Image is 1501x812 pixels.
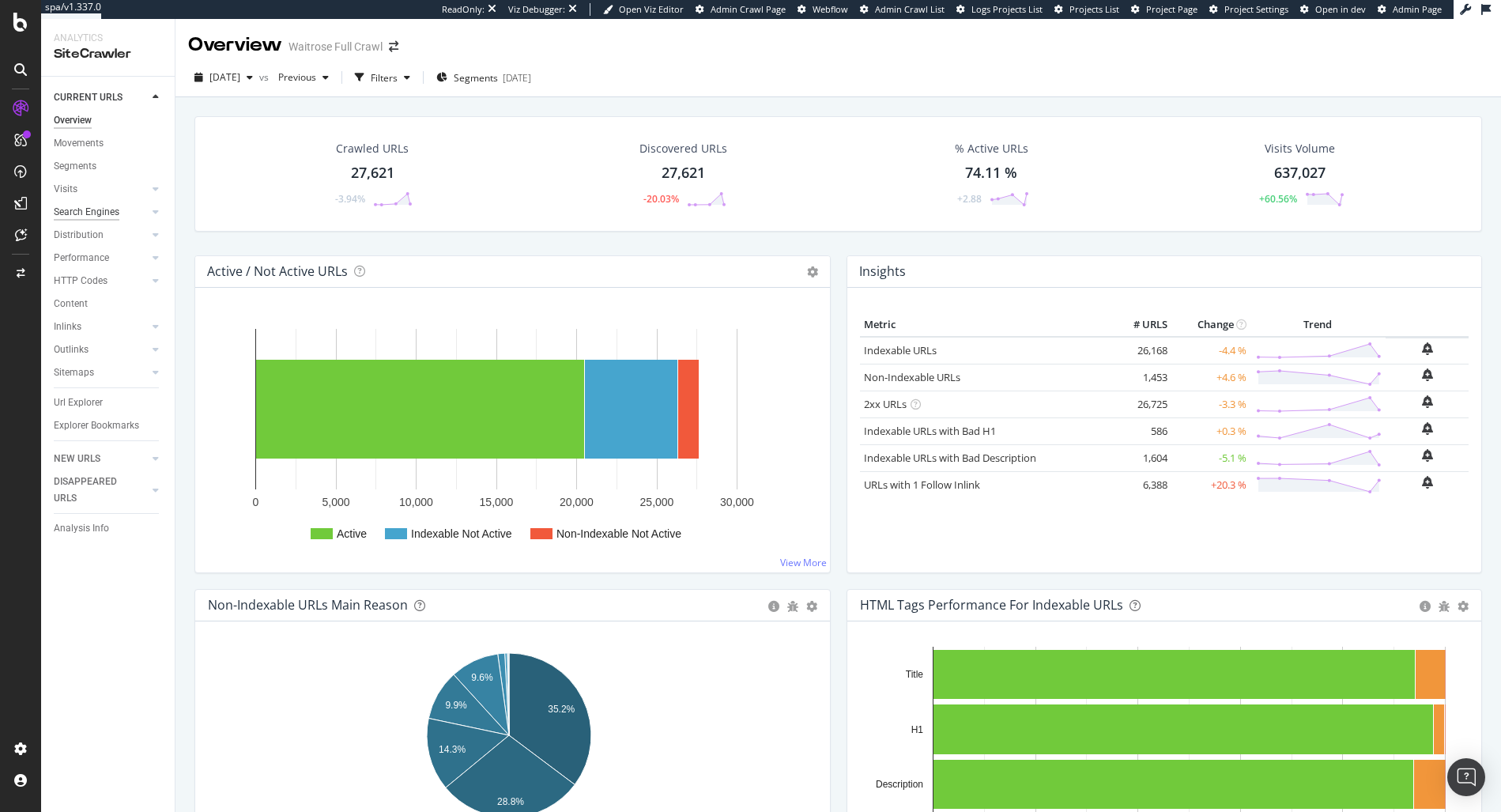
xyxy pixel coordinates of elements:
[454,71,498,85] span: Segments
[430,65,537,90] button: Segments[DATE]
[1422,368,1433,381] div: bell-plus
[860,313,1108,337] th: Metric
[508,3,565,16] div: Viz Debugger:
[337,527,367,540] text: Active
[371,71,398,85] div: Filters
[54,474,134,507] div: DISAPPEARED URLS
[1171,417,1250,444] td: +0.3 %
[875,3,945,15] span: Admin Crawl List
[1265,141,1335,157] div: Visits Volume
[54,417,164,434] a: Explorer Bookmarks
[54,135,104,152] div: Movements
[859,261,906,282] h4: Insights
[806,601,817,612] div: gear
[209,70,240,84] span: 2025 Aug. 23rd
[813,3,848,15] span: Webflow
[556,527,681,540] text: Non-Indexable Not Active
[54,112,164,129] a: Overview
[1108,313,1171,337] th: # URLS
[54,112,92,129] div: Overview
[860,597,1123,613] div: HTML Tags Performance for Indexable URLs
[389,41,398,52] div: arrow-right-arrow-left
[860,3,945,16] a: Admin Crawl List
[471,672,493,683] text: 9.6%
[864,343,937,357] a: Indexable URLs
[1439,601,1450,612] div: bug
[54,89,123,106] div: CURRENT URLS
[619,3,684,15] span: Open Viz Editor
[253,496,259,508] text: 0
[955,141,1028,157] div: % Active URLs
[54,395,164,411] a: Url Explorer
[54,181,77,198] div: Visits
[54,319,148,335] a: Inlinks
[259,70,272,84] span: vs
[1108,391,1171,417] td: 26,725
[1422,342,1433,355] div: bell-plus
[54,296,88,312] div: Content
[957,192,982,206] div: +2.88
[864,397,907,411] a: 2xx URLs
[54,395,103,411] div: Url Explorer
[1378,3,1442,16] a: Admin Page
[503,71,531,85] div: [DATE]
[1146,3,1197,15] span: Project Page
[54,32,162,45] div: Analytics
[208,597,408,613] div: Non-Indexable URLs Main Reason
[1108,444,1171,471] td: 1,604
[1069,3,1119,15] span: Projects List
[54,204,148,221] a: Search Engines
[1315,3,1366,15] span: Open in dev
[1422,449,1433,462] div: bell-plus
[965,163,1017,183] div: 74.11 %
[864,451,1036,465] a: Indexable URLs with Bad Description
[905,669,923,680] text: Title
[807,266,818,278] i: Options
[1420,601,1431,612] div: circle-info
[1171,444,1250,471] td: -5.1 %
[696,3,786,16] a: Admin Crawl Page
[1108,471,1171,498] td: 6,388
[272,65,335,90] button: Previous
[336,141,409,157] div: Crawled URLs
[1171,471,1250,498] td: +20.3 %
[720,496,754,508] text: 30,000
[643,192,679,206] div: -20.03%
[54,364,94,381] div: Sitemaps
[956,3,1043,16] a: Logs Projects List
[208,313,811,560] div: A chart.
[54,451,148,467] a: NEW URLS
[54,451,100,467] div: NEW URLS
[54,342,148,358] a: Outlinks
[1422,422,1433,435] div: bell-plus
[335,192,365,206] div: -3.94%
[54,250,109,266] div: Performance
[864,478,980,492] a: URLs with 1 Follow Inlink
[207,261,348,282] h4: Active / Not Active URLs
[54,250,148,266] a: Performance
[1224,3,1288,15] span: Project Settings
[497,796,524,807] text: 28.8%
[1108,337,1171,364] td: 26,168
[1209,3,1288,16] a: Project Settings
[54,273,107,289] div: HTTP Codes
[1131,3,1197,16] a: Project Page
[911,724,923,735] text: H1
[54,417,139,434] div: Explorer Bookmarks
[1422,476,1433,489] div: bell-plus
[54,520,164,537] a: Analysis Info
[640,496,674,508] text: 25,000
[480,496,514,508] text: 15,000
[322,496,349,508] text: 5,000
[439,744,466,755] text: 14.3%
[1171,391,1250,417] td: -3.3 %
[780,556,827,569] a: View More
[1108,364,1171,391] td: 1,453
[1393,3,1442,15] span: Admin Page
[1171,337,1250,364] td: -4.4 %
[442,3,485,16] div: ReadOnly:
[351,163,394,183] div: 27,621
[864,424,996,438] a: Indexable URLs with Bad H1
[54,181,148,198] a: Visits
[1447,758,1485,796] div: Open Intercom Messenger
